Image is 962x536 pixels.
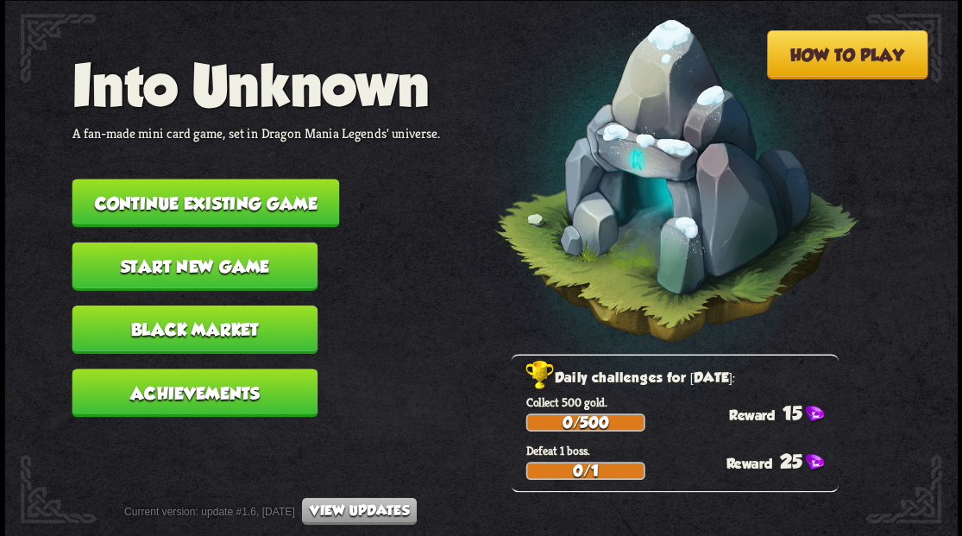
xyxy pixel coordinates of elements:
button: Achievements [72,369,318,417]
div: 0/500 [527,414,644,429]
button: View updates [302,497,417,525]
button: Continue existing game [72,179,339,227]
div: 0/1 [527,463,644,477]
div: 15 [729,401,839,423]
img: Golden_Trophy_Icon.png [525,360,554,390]
h2: Daily challenges for [DATE]: [525,366,838,390]
h1: Into Unknown [72,52,440,117]
button: Black Market [72,306,318,354]
p: A fan-made mini card game, set in Dragon Mania Legends' universe. [72,124,440,142]
button: How to play [766,30,927,79]
p: Defeat 1 boss. [525,442,838,457]
p: Collect 500 gold. [525,394,838,409]
button: Start new game [72,242,318,290]
div: 25 [726,450,838,471]
div: Current version: update #1.6, [DATE] [124,497,417,525]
